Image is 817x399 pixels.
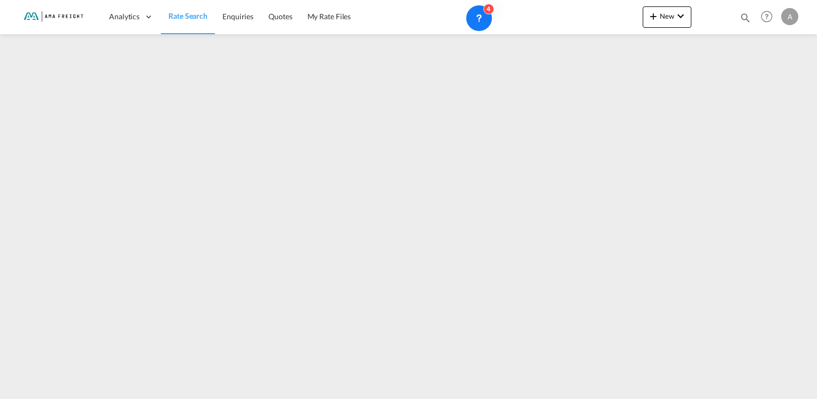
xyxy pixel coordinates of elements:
md-icon: icon-magnify [739,12,751,24]
span: Quotes [268,12,292,21]
span: Enquiries [222,12,253,21]
md-icon: icon-plus 400-fg [647,10,660,22]
div: icon-magnify [739,12,751,28]
md-icon: icon-chevron-down [674,10,687,22]
span: New [647,12,687,20]
span: Analytics [109,11,140,22]
img: f843cad07f0a11efa29f0335918cc2fb.png [16,5,88,29]
button: icon-plus 400-fgNewicon-chevron-down [643,6,691,28]
span: My Rate Files [307,12,351,21]
div: Help [758,7,781,27]
div: A [781,8,798,25]
span: Rate Search [168,11,207,20]
span: Help [758,7,776,26]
